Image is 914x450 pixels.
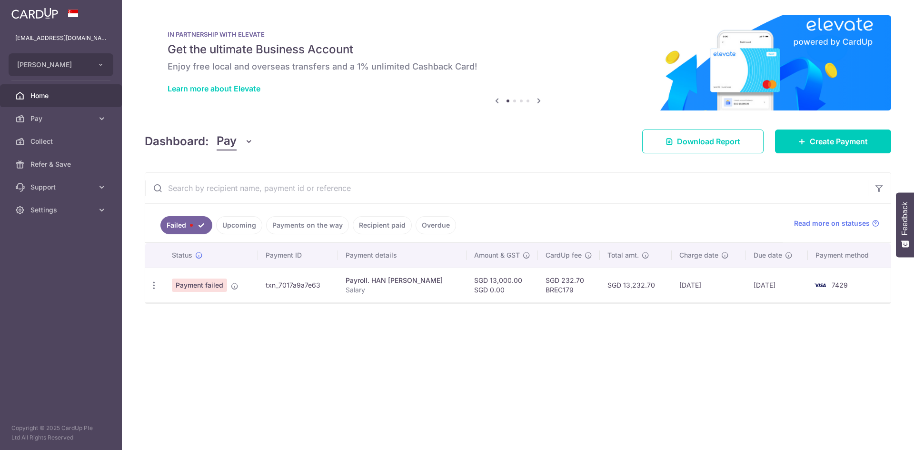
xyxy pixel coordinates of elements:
button: Pay [217,132,253,150]
a: Payments on the way [266,216,349,234]
a: Recipient paid [353,216,412,234]
span: 7429 [832,281,848,289]
span: Total amt. [607,250,639,260]
td: SGD 13,000.00 SGD 0.00 [467,268,538,302]
img: Renovation banner [145,15,891,110]
span: CardUp fee [546,250,582,260]
span: Feedback [901,202,909,235]
img: CardUp [11,8,58,19]
span: Settings [30,205,93,215]
span: [PERSON_NAME] [17,60,88,70]
span: Create Payment [810,136,868,147]
span: Read more on statuses [794,219,870,228]
th: Payment method [808,243,891,268]
img: Bank Card [811,280,830,291]
input: Search by recipient name, payment id or reference [145,173,868,203]
span: Support [30,182,93,192]
a: Create Payment [775,130,891,153]
a: Failed [160,216,212,234]
span: Status [172,250,192,260]
a: Read more on statuses [794,219,879,228]
td: SGD 13,232.70 [600,268,672,302]
td: SGD 232.70 BREC179 [538,268,600,302]
span: Home [30,91,93,100]
div: Payroll. HAN [PERSON_NAME] [346,276,459,285]
span: Amount & GST [474,250,520,260]
h5: Get the ultimate Business Account [168,42,868,57]
a: Overdue [416,216,456,234]
p: IN PARTNERSHIP WITH ELEVATE [168,30,868,38]
a: Learn more about Elevate [168,84,260,93]
span: Refer & Save [30,160,93,169]
span: Download Report [677,136,740,147]
th: Payment ID [258,243,338,268]
p: Salary [346,285,459,295]
td: [DATE] [746,268,808,302]
a: Upcoming [216,216,262,234]
a: Download Report [642,130,764,153]
p: [EMAIL_ADDRESS][DOMAIN_NAME] [15,33,107,43]
h4: Dashboard: [145,133,209,150]
span: Due date [754,250,782,260]
span: Charge date [679,250,718,260]
td: [DATE] [672,268,746,302]
span: Payment failed [172,279,227,292]
span: Pay [217,132,237,150]
button: [PERSON_NAME] [9,53,113,76]
td: txn_7017a9a7e63 [258,268,338,302]
button: Feedback - Show survey [896,192,914,257]
span: Collect [30,137,93,146]
th: Payment details [338,243,467,268]
span: Pay [30,114,93,123]
h6: Enjoy free local and overseas transfers and a 1% unlimited Cashback Card! [168,61,868,72]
